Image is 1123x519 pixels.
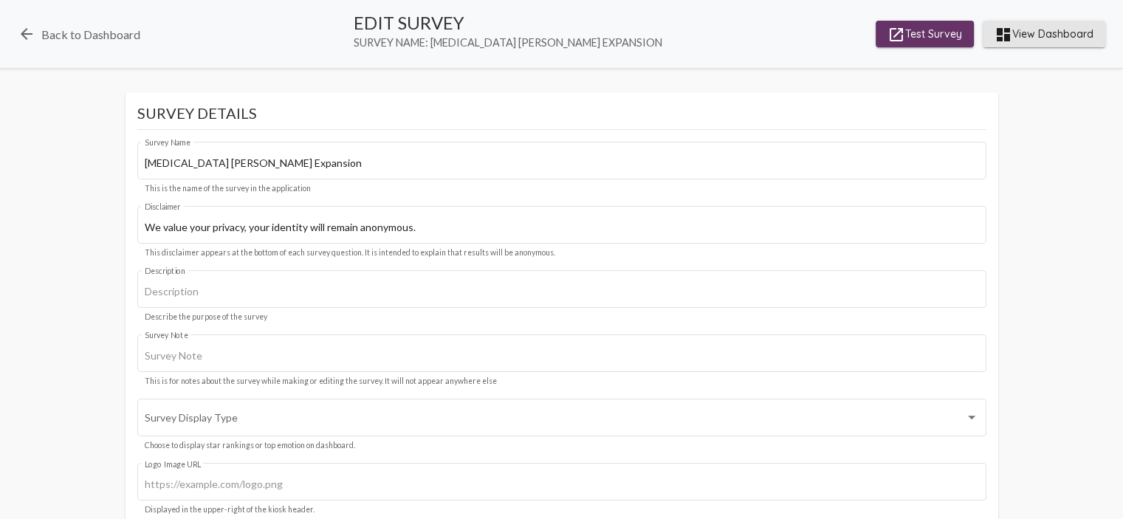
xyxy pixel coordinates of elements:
[145,478,978,490] input: https://example.com/logo.png
[145,377,497,386] mat-hint: This is for notes about the survey while making or editing the survey. It will not appear anywher...
[145,506,315,515] mat-hint: Displayed in the upper-right of the kiosk header.
[995,26,1012,44] mat-icon: dashboard
[145,157,978,169] input: Survey Name
[18,25,140,43] a: Back to Dashboard
[354,36,662,49] span: Survey Name: [MEDICAL_DATA] [PERSON_NAME] Expansion
[145,441,355,450] mat-hint: Choose to display star rankings or top emotion on dashboard.
[145,350,978,362] input: Survey Note
[145,249,555,258] mat-hint: This disclaimer appears at the bottom of each survey question. It is intended to explain that res...
[354,12,662,33] div: Edit Survey
[887,21,962,47] span: Test Survey
[887,26,905,44] mat-icon: launch
[145,286,978,298] input: Description
[145,221,978,233] input: Disclaimer
[145,313,267,322] mat-hint: Describe the purpose of the survey
[983,21,1105,47] button: View Dashboard
[995,21,1093,47] span: View Dashboard
[137,104,986,130] mat-card-title: Survey Details
[876,21,974,47] button: Test Survey
[145,185,311,193] mat-hint: This is the name of the survey in the application
[18,25,35,43] mat-icon: arrow_back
